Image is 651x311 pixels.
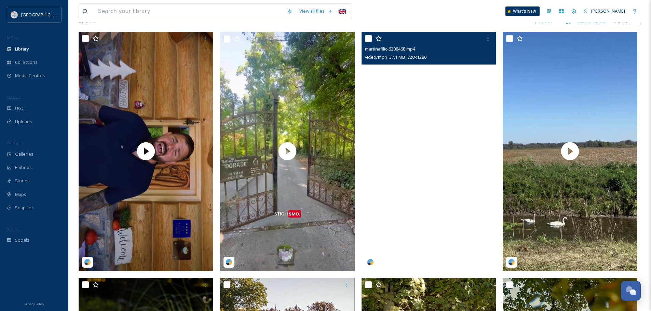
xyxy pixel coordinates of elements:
img: snapsea-logo.png [84,259,91,266]
span: Library [15,46,29,52]
span: Collections [15,59,38,66]
img: snapsea-logo.png [508,259,515,266]
span: Media Centres [15,72,45,79]
a: View all files [296,4,336,18]
span: MEDIA [7,35,19,40]
a: What's New [505,6,540,16]
span: Galleries [15,151,33,157]
a: [PERSON_NAME] [580,4,628,18]
input: Search your library [95,4,284,19]
span: Maps [15,191,26,198]
img: thumbnail [503,32,637,271]
a: Privacy Policy [24,299,44,308]
span: SOCIALS [7,226,21,231]
button: Open Chat [621,281,641,301]
video: martinafilic-6208468.mp4 [362,32,496,271]
span: Stories [15,178,30,184]
span: COLLECT [7,95,22,100]
img: thumbnail [79,32,213,271]
img: HTZ_logo_EN.svg [11,11,18,18]
span: Socials [15,237,29,243]
div: 🇬🇧 [336,5,348,17]
span: Embeds [15,164,32,171]
img: snapsea-logo.png [226,259,232,266]
span: WIDGETS [7,140,23,145]
span: [PERSON_NAME] [591,8,625,14]
span: SnapLink [15,204,34,211]
span: UGC [15,105,24,112]
img: thumbnail [220,32,355,271]
img: snapsea-logo.png [367,259,374,266]
span: video/mp4 | 37.1 MB | 720 x 1280 [365,54,426,60]
span: [GEOGRAPHIC_DATA] [21,11,65,18]
span: Privacy Policy [24,302,44,306]
span: martinafilic-6208468.mp4 [365,46,415,52]
span: Uploads [15,118,32,125]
